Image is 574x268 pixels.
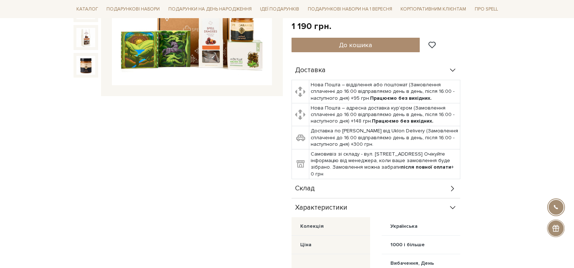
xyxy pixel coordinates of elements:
b: Працюємо без вихідних. [370,95,432,101]
b: після повної оплати [401,164,451,170]
div: 1 190 грн. [292,21,331,32]
b: Працюємо без вихідних. [372,118,433,124]
img: Подарунок Легенди пагорбів [76,56,95,75]
div: Українська [390,223,418,230]
a: Корпоративним клієнтам [398,3,469,15]
a: Подарункові набори [104,4,163,15]
a: Про Spell [472,4,501,15]
span: Склад [295,185,315,192]
td: Самовивіз зі складу - вул. [STREET_ADDRESS] Очікуйте інформацію від менеджера, коли ваше замовлен... [309,149,460,179]
td: Нова Пошта – адресна доставка кур'єром (Замовлення сплаченні до 16:00 відправляємо день в день, п... [309,103,460,126]
a: Подарункові набори на 1 Вересня [305,3,395,15]
img: Подарунок Легенди пагорбів [76,28,95,47]
span: Характеристики [295,205,347,211]
span: Доставка [295,67,326,74]
button: До кошика [292,38,420,52]
span: До кошика [339,41,372,49]
td: Нова Пошта – відділення або поштомат (Замовлення сплаченні до 16:00 відправляємо день в день, піс... [309,80,460,103]
td: Доставка по [PERSON_NAME] від Uklon Delivery (Замовлення сплаченні до 16:00 відправляємо день в д... [309,126,460,149]
div: Ціна [300,242,311,248]
a: Ідеї подарунків [257,4,302,15]
div: Колекція [300,223,324,230]
a: Подарунки на День народження [166,4,255,15]
a: Каталог [74,4,101,15]
div: 1000 і більше [390,242,425,248]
